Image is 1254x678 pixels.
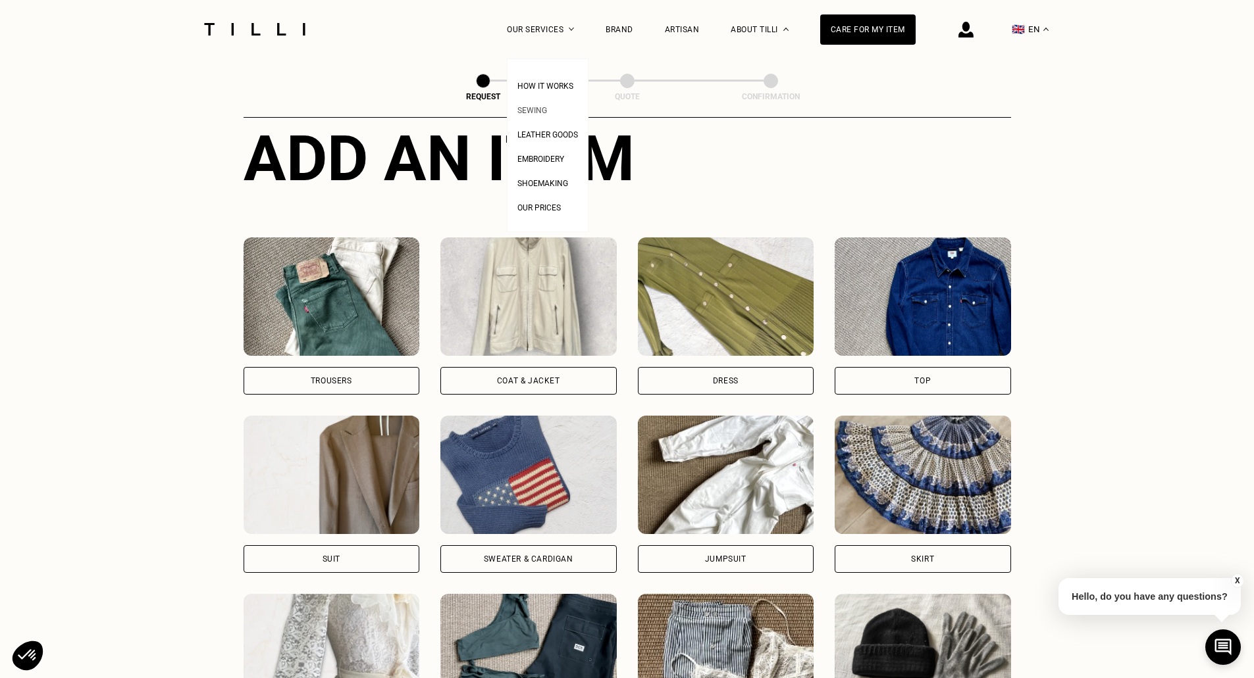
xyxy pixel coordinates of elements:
img: Tilli retouche votre Suit [244,416,420,534]
span: Shoemaking [517,179,568,188]
img: Dropdown menu [569,28,574,31]
a: Artisan [665,25,700,34]
a: Sewing [517,102,547,116]
div: Coat & Jacket [497,377,560,385]
a: Embroidery [517,151,564,164]
button: X [1231,573,1244,588]
img: login icon [958,22,974,37]
p: Hello, do you have any questions? [1058,578,1241,615]
span: Embroidery [517,155,564,164]
img: Tilli retouche votre Dress [638,237,814,356]
a: Leather goods [517,126,578,140]
div: Add an item [244,122,1011,195]
div: Confirmation [705,92,837,101]
div: Request [417,92,549,101]
img: Tilli retouche votre Coat & Jacket [440,237,617,356]
span: Sewing [517,106,547,115]
div: Quote [562,92,693,101]
div: Skirt [911,555,934,563]
span: 🇬🇧 [1012,23,1025,36]
img: About dropdown menu [783,28,789,31]
span: Our prices [517,203,561,212]
a: Shoemaking [517,175,568,189]
a: Our prices [517,199,561,213]
img: Tilli retouche votre Skirt [835,416,1011,534]
a: Care for my item [820,14,916,45]
img: Tilli retouche votre Trousers [244,237,420,356]
div: Jumpsuit [705,555,746,563]
img: Tilli seamstress service logo [199,23,310,36]
div: Suit [323,555,340,563]
img: Tilli retouche votre Top [835,237,1011,356]
img: Tilli retouche votre Sweater & cardigan [440,416,617,534]
a: Brand [606,25,633,34]
div: Top [914,377,931,385]
div: Sweater & cardigan [484,555,573,563]
img: Tilli retouche votre Jumpsuit [638,416,814,534]
div: Dress [713,377,739,385]
span: Leather goods [517,130,578,139]
span: How It Works [517,82,573,91]
a: How It Works [517,78,573,91]
div: Trousers [311,377,352,385]
img: menu déroulant [1043,28,1049,31]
